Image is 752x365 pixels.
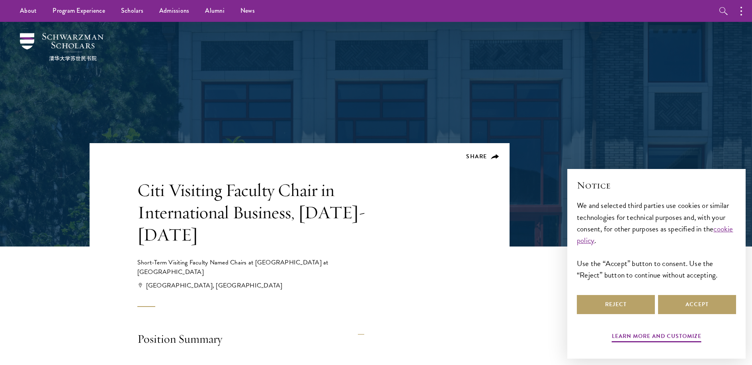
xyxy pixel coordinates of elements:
[466,153,499,160] button: Share
[137,325,364,355] h4: Position Summary
[577,295,655,314] button: Reject
[466,152,487,161] span: Share
[20,33,104,61] img: Schwarzman Scholars
[612,331,701,344] button: Learn more and customize
[658,295,736,314] button: Accept
[577,179,736,192] h2: Notice
[139,281,388,290] div: [GEOGRAPHIC_DATA], [GEOGRAPHIC_DATA]
[137,179,388,246] h1: Citi Visiting Faculty Chair in International Business, [DATE]-[DATE]
[137,258,388,277] div: Short-Term Visiting Faculty Named Chairs at [GEOGRAPHIC_DATA] at [GEOGRAPHIC_DATA]
[577,200,736,280] div: We and selected third parties use cookies or similar technologies for technical purposes and, wit...
[577,223,733,246] a: cookie policy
